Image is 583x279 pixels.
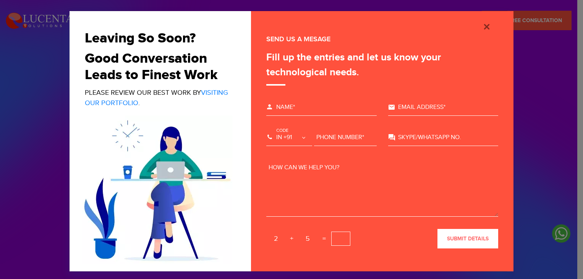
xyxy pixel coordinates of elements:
[437,229,498,248] button: submit details
[85,89,228,107] a: Visiting Our Portfolio
[85,30,230,47] h2: Leaving So Soon?
[85,88,230,108] p: Please review our best work by .
[266,50,498,86] div: Fill up the entries and let us know your technological needs.
[482,22,491,31] img: cross_icon.png
[85,50,230,83] h2: Good Conversation Leads to Finest Work
[319,233,330,245] span: =
[287,233,296,245] span: +
[266,34,498,44] div: SEND US A MESAGE
[475,21,498,31] button: Close
[447,235,489,242] span: submit details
